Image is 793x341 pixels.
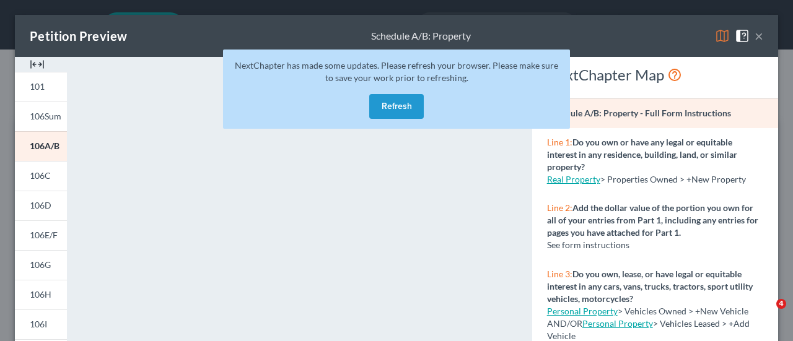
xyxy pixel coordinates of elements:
span: > Vehicles Leased > +Add Vehicle [547,318,750,341]
span: 106Sum [30,111,61,121]
strong: Do you own or have any legal or equitable interest in any residence, building, land, or similar p... [547,137,737,172]
a: Real Property [547,174,600,184]
div: Petition Preview [30,27,127,45]
span: Line 3: [547,269,572,279]
button: Refresh [369,94,424,119]
img: help-close-5ba153eb36485ed6c1ea00a893f15db1cb9b99d6cae46e1a8edb6c62d00a1a76.svg [735,28,750,43]
span: > Properties Owned > +New Property [600,174,746,184]
span: NextChapter has made some updates. Please refresh your browser. Please make sure to save your wor... [235,60,558,83]
span: 106I [30,319,47,329]
strong: Do you own, lease, or have legal or equitable interest in any cars, vans, trucks, tractors, sport... [547,269,753,304]
a: 106A/B [15,131,67,161]
span: Line 2: [547,202,572,213]
button: × [755,28,763,43]
span: > Vehicles Owned > +New Vehicle AND/OR [547,306,748,329]
span: 106E/F [30,230,58,240]
a: 106I [15,309,67,339]
a: 101 [15,72,67,101]
strong: Schedule A/B: Property - Full Form Instructions [547,108,731,118]
a: 106Sum [15,101,67,131]
a: 106H [15,280,67,309]
strong: Add the dollar value of the portion you own for all of your entries from Part 1, including any en... [547,202,758,238]
a: 106D [15,191,67,220]
span: See form instructions [547,240,629,250]
img: expand-e0f6d898513216a626fdd78e52531dac95497ffd26381d4c15ee2fc46db09dca.svg [30,57,45,72]
span: 106D [30,200,51,210]
span: 106G [30,259,51,270]
span: Line 1: [547,137,572,147]
a: Personal Property [547,306,618,316]
iframe: Intercom live chat [751,299,781,329]
span: 106C [30,170,51,181]
div: Schedule A/B: Property [371,29,471,43]
div: NextChapter Map [547,65,763,85]
img: map-eea8200ae884c6f1103ae1953ef3d486a96c86aabb227e865a55264e3737af1f.svg [715,28,730,43]
a: 106C [15,161,67,191]
span: 101 [30,81,45,92]
a: 106E/F [15,220,67,250]
a: Personal Property [582,318,653,329]
span: 106A/B [30,140,59,151]
span: 4 [776,299,786,309]
span: 106H [30,289,51,300]
a: 106G [15,250,67,280]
